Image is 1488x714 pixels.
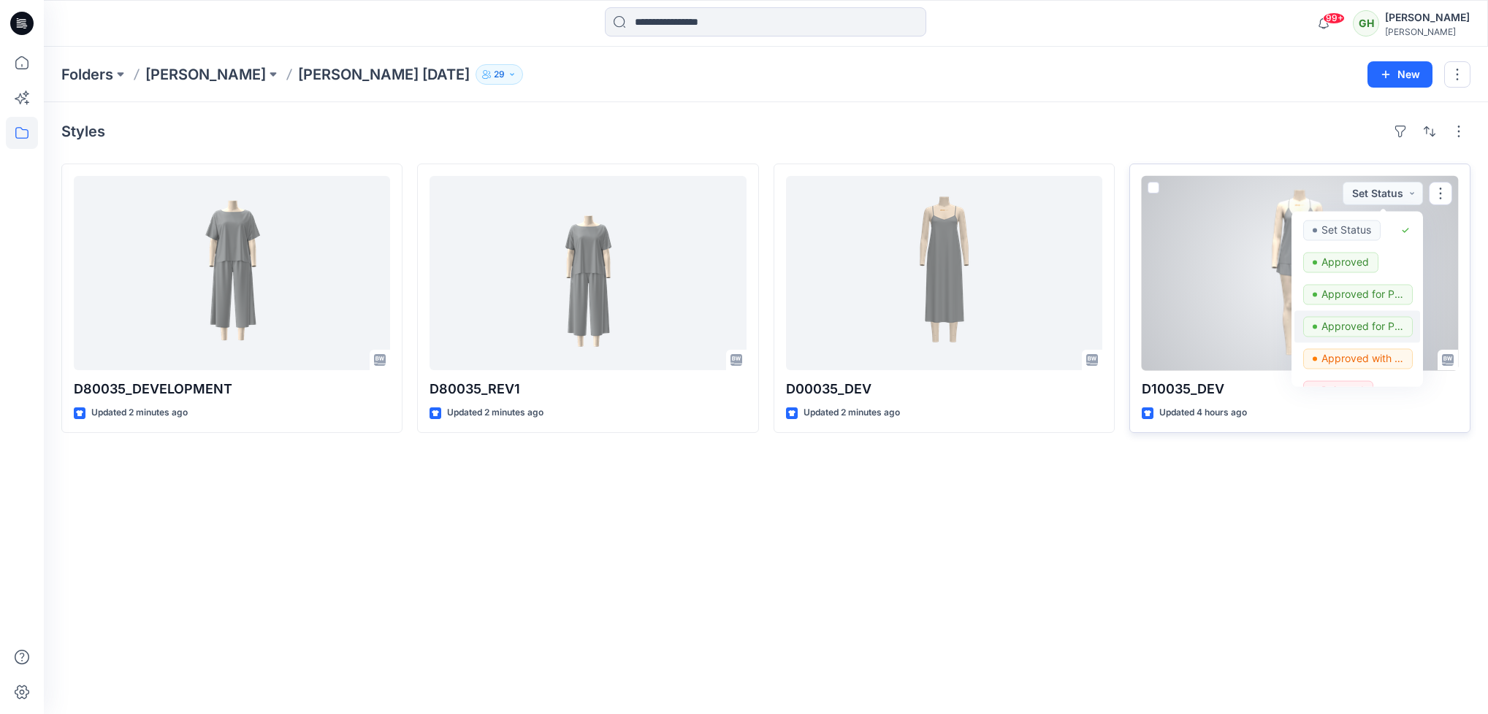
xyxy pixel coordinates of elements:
a: Folders [61,64,113,85]
p: Updated 2 minutes ago [447,405,543,421]
p: 29 [494,66,505,82]
span: 99+ [1323,12,1345,24]
p: Approved with corrections [1321,349,1403,368]
p: Rejected [1321,381,1364,400]
p: D10035_DEV [1142,379,1458,399]
p: [PERSON_NAME] [DATE] [298,64,470,85]
button: New [1367,61,1432,88]
button: 29 [476,64,523,85]
p: Set Status [1321,220,1371,239]
p: Updated 4 hours ago [1159,405,1247,421]
a: [PERSON_NAME] [145,64,266,85]
p: Approved [1321,253,1369,272]
a: D10035_DEV [1142,176,1458,370]
h4: Styles [61,123,105,140]
p: D80035_DEVELOPMENT [74,379,390,399]
div: [PERSON_NAME] [1385,26,1470,37]
p: D80035_REV1 [430,379,746,399]
p: Updated 2 minutes ago [804,405,900,421]
div: [PERSON_NAME] [1385,9,1470,26]
a: D80035_REV1 [430,176,746,370]
p: Approved for Presentation [1321,317,1403,336]
p: Approved for Production [1321,285,1403,304]
p: Updated 2 minutes ago [91,405,188,421]
a: D80035_DEVELOPMENT [74,176,390,370]
div: GH [1353,10,1379,37]
a: D00035_DEV [786,176,1102,370]
p: D00035_DEV [786,379,1102,399]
